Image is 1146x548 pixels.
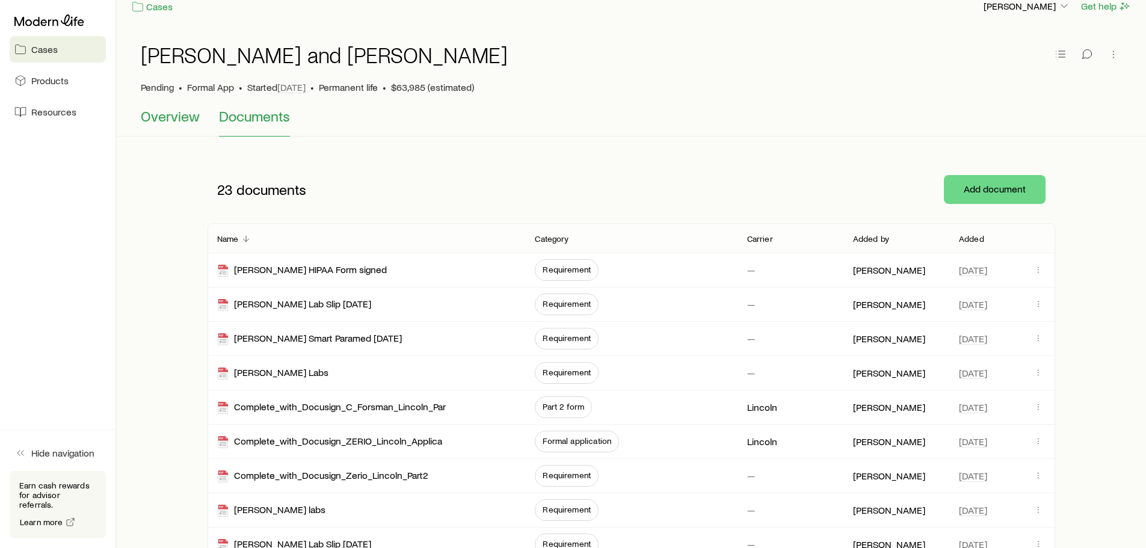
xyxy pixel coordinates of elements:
span: Requirement [543,333,591,343]
a: Products [10,67,106,94]
p: [PERSON_NAME] [853,333,925,345]
p: Lincoln [747,401,777,413]
span: • [239,81,242,93]
span: Hide navigation [31,447,94,459]
span: Documents [219,108,290,125]
p: — [747,333,755,345]
div: Earn cash rewards for advisor referrals.Learn more [10,471,106,538]
span: [DATE] [959,264,987,276]
p: [PERSON_NAME] [853,504,925,516]
p: Earn cash rewards for advisor referrals. [19,481,96,510]
span: Requirement [543,299,591,309]
p: Name [217,234,239,244]
p: — [747,264,755,276]
span: [DATE] [959,333,987,345]
div: Case details tabs [141,108,1122,137]
button: Hide navigation [10,440,106,466]
a: Resources [10,99,106,125]
span: [DATE] [959,298,987,310]
span: Requirement [543,505,591,514]
span: Permanent life [319,81,378,93]
span: • [310,81,314,93]
p: Pending [141,81,174,93]
div: Complete_with_Docusign_ZERIO_Lincoln_Applica [217,435,442,449]
span: Resources [31,106,76,118]
p: [PERSON_NAME] [853,298,925,310]
span: Requirement [543,265,591,274]
span: [DATE] [959,436,987,448]
div: [PERSON_NAME] Lab Slip [DATE] [217,298,371,312]
span: [DATE] [277,81,306,93]
div: [PERSON_NAME] HIPAA Form signed [217,263,387,277]
p: [PERSON_NAME] [853,367,925,379]
span: $63,985 (estimated) [391,81,474,93]
h1: [PERSON_NAME] and [PERSON_NAME] [141,43,508,67]
div: [PERSON_NAME] Smart Paramed [DATE] [217,332,402,346]
p: [PERSON_NAME] [853,470,925,482]
div: [PERSON_NAME] labs [217,503,325,517]
span: Products [31,75,69,87]
span: 23 [217,181,233,198]
p: Category [535,234,568,244]
button: Add document [944,175,1046,204]
a: Cases [10,36,106,63]
span: documents [236,181,306,198]
div: [PERSON_NAME] Labs [217,366,328,380]
p: — [747,367,755,379]
span: Overview [141,108,200,125]
p: [PERSON_NAME] [853,401,925,413]
span: Part 2 form [543,402,584,411]
span: Formal App [187,81,234,93]
p: [PERSON_NAME] [853,264,925,276]
p: Carrier [747,234,773,244]
span: [DATE] [959,470,987,482]
div: Complete_with_Docusign_Zerio_Lincoln_Part2 [217,469,428,483]
p: — [747,504,755,516]
span: • [179,81,182,93]
div: Complete_with_Docusign_C_Forsman_Lincoln_Par [217,401,446,414]
span: [DATE] [959,401,987,413]
span: [DATE] [959,504,987,516]
p: Added by [853,234,889,244]
span: • [383,81,386,93]
span: Requirement [543,368,591,377]
p: — [747,470,755,482]
span: Requirement [543,470,591,480]
p: Started [247,81,306,93]
p: Lincoln [747,436,777,448]
p: — [747,298,755,310]
span: Formal application [543,436,611,446]
p: [PERSON_NAME] [853,436,925,448]
span: Learn more [20,518,63,526]
span: [DATE] [959,367,987,379]
p: Added [959,234,984,244]
span: Cases [31,43,58,55]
